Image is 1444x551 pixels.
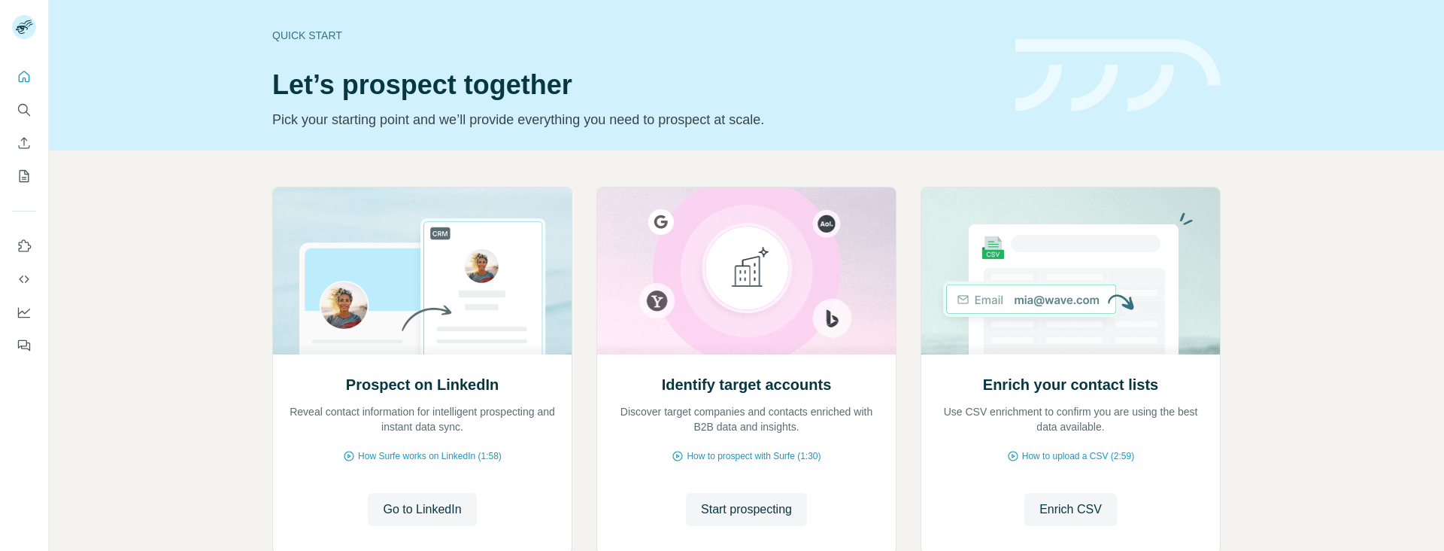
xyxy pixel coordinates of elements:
h2: Enrich your contact lists [983,374,1158,395]
p: Discover target companies and contacts enriched with B2B data and insights. [612,404,881,434]
span: How Surfe works on LinkedIn (1:58) [358,449,502,463]
button: Use Surfe on LinkedIn [12,233,36,260]
div: Quick start [272,28,997,43]
p: Use CSV enrichment to confirm you are using the best data available. [936,404,1205,434]
span: Enrich CSV [1039,501,1102,519]
button: Search [12,96,36,123]
button: Dashboard [12,299,36,326]
img: Enrich your contact lists [921,187,1221,355]
span: How to prospect with Surfe (1:30) [687,449,821,463]
button: Go to LinkedIn [368,493,476,526]
button: Enrich CSV [1024,493,1117,526]
button: Enrich CSV [12,129,36,157]
h1: Let’s prospect together [272,70,997,100]
img: banner [1015,39,1221,112]
span: Go to LinkedIn [383,501,461,519]
button: Use Surfe API [12,266,36,293]
h2: Prospect on LinkedIn [346,374,499,395]
button: My lists [12,163,36,190]
p: Pick your starting point and we’ll provide everything you need to prospect at scale. [272,109,997,130]
button: Quick start [12,63,36,90]
p: Reveal contact information for intelligent prospecting and instant data sync. [288,404,557,434]
h2: Identify target accounts [662,374,832,395]
button: Feedback [12,332,36,359]
img: Prospect on LinkedIn [272,187,572,355]
button: Start prospecting [686,493,807,526]
span: Start prospecting [701,501,792,519]
img: Identify target accounts [596,187,896,355]
span: How to upload a CSV (2:59) [1022,449,1134,463]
